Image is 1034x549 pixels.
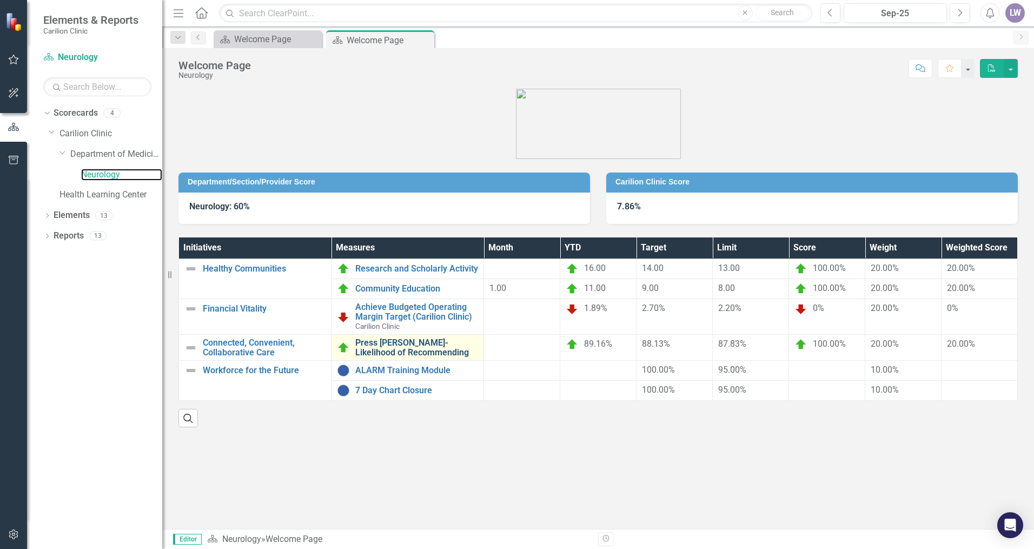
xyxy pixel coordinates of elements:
td: Double-Click to Edit Right Click for Context Menu [332,259,484,279]
span: 20.00% [947,283,975,293]
img: No Information [337,384,350,397]
button: LW [1005,3,1025,23]
span: 10.00% [871,365,899,375]
span: 100.00% [642,385,675,395]
input: Search Below... [43,77,151,96]
span: 100.00% [642,365,675,375]
a: 7 Day Chart Closure [355,386,478,395]
img: On Target [337,282,350,295]
td: Double-Click to Edit Right Click for Context Menu [179,259,332,299]
img: Not Defined [184,302,197,315]
a: Workforce for the Future [203,366,326,375]
small: Carilion Clinic [43,27,138,35]
div: 13 [95,211,112,220]
span: Search [771,8,794,17]
span: 87.83% [718,339,746,349]
img: On Target [794,338,807,351]
a: Financial Vitality [203,304,326,314]
span: 89.16% [584,339,612,349]
a: Connected, Convenient, Collaborative Care [203,338,326,357]
span: 100.00% [813,283,846,293]
div: Open Intercom Messenger [997,512,1023,538]
img: On Target [794,282,807,295]
a: Neurology [222,534,261,544]
a: Neurology [43,51,151,64]
img: Not Defined [184,262,197,275]
img: Below Plan [566,302,579,315]
img: ClearPoint Strategy [5,12,24,31]
strong: Neurology: 60% [189,201,250,211]
span: Editor [173,534,202,545]
a: Community Education [355,284,478,294]
h3: Carilion Clinic Score [615,178,1012,186]
span: 11.00 [584,283,606,293]
span: 16.00 [584,263,606,273]
td: Double-Click to Edit Right Click for Context Menu [332,381,484,401]
a: Scorecards [54,107,98,120]
img: On Target [794,262,807,275]
img: carilion%20clinic%20logo%202.0.png [516,89,681,159]
span: 2.20% [718,303,741,313]
td: Double-Click to Edit Right Click for Context Menu [332,279,484,299]
span: 14.00 [642,263,664,273]
a: Welcome Page [216,32,319,46]
span: 20.00% [871,339,899,349]
img: On Target [337,341,350,354]
button: Search [755,5,810,21]
td: Double-Click to Edit Right Click for Context Menu [179,299,332,335]
a: Healthy Communities [203,264,326,274]
a: Achieve Budgeted Operating Margin Target (Carilion Clinic) [355,302,478,321]
span: 88.13% [642,339,670,349]
span: 20.00% [947,339,975,349]
a: Research and Scholarly Activity [355,264,478,274]
span: Elements & Reports [43,14,138,27]
a: Press [PERSON_NAME]- Likelihood of Recommending [355,338,478,357]
span: 1.00 [489,283,506,293]
img: On Target [566,262,579,275]
img: Not Defined [184,341,197,354]
div: 13 [89,231,107,241]
div: 4 [103,109,121,118]
span: 20.00% [871,283,899,293]
span: 20.00% [871,303,899,313]
div: Neurology [178,71,251,80]
a: Neurology [81,169,162,181]
span: 20.00% [947,263,975,273]
td: Double-Click to Edit Right Click for Context Menu [332,299,484,335]
div: Welcome Page [347,34,432,47]
a: Health Learning Center [59,189,162,201]
div: Sep-25 [847,7,943,20]
div: » [207,533,590,546]
img: Below Plan [794,302,807,315]
img: Below Plan [337,310,350,323]
input: Search ClearPoint... [219,4,812,23]
img: On Target [566,338,579,351]
span: 9.00 [642,283,659,293]
span: 95.00% [718,385,746,395]
img: On Target [566,282,579,295]
img: On Target [337,262,350,275]
span: 10.00% [871,385,899,395]
div: Welcome Page [266,534,322,544]
a: Elements [54,209,90,222]
img: No Information [337,364,350,377]
strong: 7.86% [617,201,641,211]
span: 95.00% [718,365,746,375]
button: Sep-25 [844,3,947,23]
span: 1.89% [584,303,607,313]
a: ALARM Training Module [355,366,478,375]
span: 100.00% [813,339,846,349]
span: 0% [947,303,958,313]
span: 8.00 [718,283,735,293]
a: Carilion Clinic [59,128,162,140]
span: 2.70% [642,303,665,313]
span: 20.00% [871,263,899,273]
img: Not Defined [184,364,197,377]
a: Reports [54,230,84,242]
span: 0% [813,303,824,313]
h3: Department/Section/Provider Score [188,178,585,186]
div: Welcome Page [178,59,251,71]
td: Double-Click to Edit Right Click for Context Menu [332,335,484,361]
span: 13.00 [718,263,740,273]
span: Carilion Clinic [355,322,400,330]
